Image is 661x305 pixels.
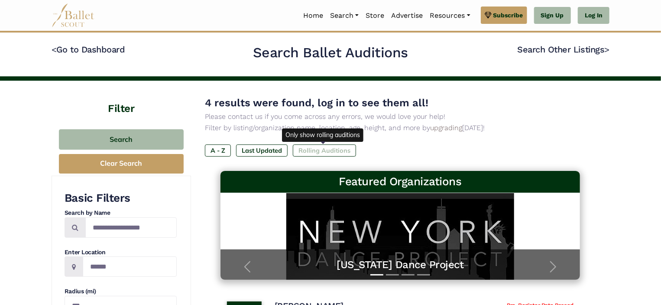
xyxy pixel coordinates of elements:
[253,44,408,62] h2: Search Ballet Auditions
[481,7,527,24] a: Subscribe
[604,44,609,55] code: >
[327,7,362,25] a: Search
[388,7,426,25] a: Advertise
[300,7,327,25] a: Home
[402,270,415,280] button: Slide 3
[426,7,473,25] a: Resources
[205,111,596,122] p: Please contact us if you come across any errors, we would love your help!
[65,209,177,217] h4: Search by Name
[85,217,177,238] input: Search by names...
[293,144,356,157] label: Rolling Auditions
[65,191,177,206] h3: Basic Filters
[370,270,383,280] button: Slide 1
[362,7,388,25] a: Store
[83,256,177,277] input: Location
[430,124,462,132] a: upgrading
[578,7,609,24] a: Log In
[59,154,184,174] button: Clear Search
[65,248,177,257] h4: Enter Location
[229,258,571,272] a: [US_STATE] Dance Project
[485,10,492,20] img: gem.svg
[52,44,125,55] a: <Go to Dashboard
[386,270,399,280] button: Slide 2
[417,270,430,280] button: Slide 4
[227,174,573,189] h3: Featured Organizations
[205,144,231,157] label: A - Z
[65,287,177,296] h4: Radius (mi)
[59,129,184,150] button: Search
[493,10,523,20] span: Subscribe
[52,81,191,116] h4: Filter
[52,44,57,55] code: <
[518,44,609,55] a: Search Other Listings>
[205,97,428,109] span: 4 results were found, log in to see them all!
[205,122,596,134] p: Filter by listing/organization name, location, age, height, and more by [DATE]!
[236,144,288,157] label: Last Updated
[282,128,363,141] div: Only show rolling auditions
[534,7,571,24] a: Sign Up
